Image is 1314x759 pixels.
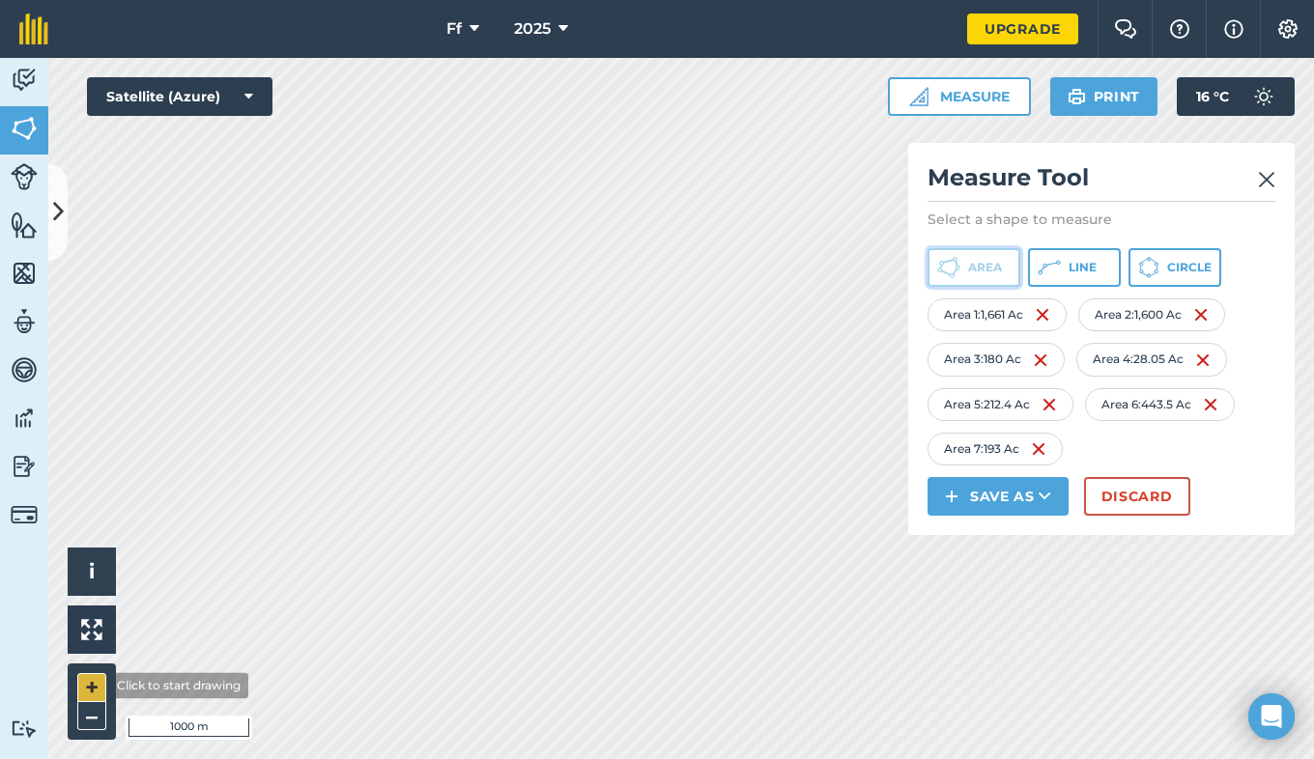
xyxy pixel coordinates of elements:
[1085,388,1235,421] div: Area 6 : 443.5 Ac
[1177,77,1295,116] button: 16 °C
[928,343,1065,376] div: Area 3 : 180 Ac
[928,433,1063,465] div: Area 7 : 193 Ac
[1031,437,1046,461] img: svg+xml;base64,PHN2ZyB4bWxucz0iaHR0cDovL3d3dy53My5vcmcvMjAwMC9zdmciIHdpZHRoPSIxNiIgaGVpZ2h0PSIyNC...
[1068,85,1086,108] img: svg+xml;base64,PHN2ZyB4bWxucz0iaHR0cDovL3d3dy53My5vcmcvMjAwMC9zdmciIHdpZHRoPSIxOSIgaGVpZ2h0PSIyNC...
[11,259,38,288] img: svg+xml;base64,PHN2ZyB4bWxucz0iaHR0cDovL3d3dy53My5vcmcvMjAwMC9zdmciIHdpZHRoPSI1NiIgaGVpZ2h0PSI2MC...
[909,87,928,106] img: Ruler icon
[1276,19,1300,39] img: A cog icon
[1195,349,1211,372] img: svg+xml;base64,PHN2ZyB4bWxucz0iaHR0cDovL3d3dy53My5vcmcvMjAwMC9zdmciIHdpZHRoPSIxNiIgaGVpZ2h0PSIyNC...
[77,673,106,702] button: +
[11,163,38,190] img: svg+xml;base64,PD94bWwgdmVyc2lvbj0iMS4wIiBlbmNvZGluZz0idXRmLTgiPz4KPCEtLSBHZW5lcmF0b3I6IEFkb2JlIE...
[967,14,1078,44] a: Upgrade
[1078,298,1225,331] div: Area 2 : 1,600 Ac
[1196,77,1229,116] span: 16 ° C
[1167,260,1212,275] span: Circle
[11,719,38,738] img: svg+xml;base64,PD94bWwgdmVyc2lvbj0iMS4wIiBlbmNvZGluZz0idXRmLTgiPz4KPCEtLSBHZW5lcmF0b3I6IEFkb2JlIE...
[81,619,102,640] img: Four arrows, one pointing top left, one top right, one bottom right and the last bottom left
[1128,248,1221,287] button: Circle
[1193,303,1209,326] img: svg+xml;base64,PHN2ZyB4bWxucz0iaHR0cDovL3d3dy53My5vcmcvMjAwMC9zdmciIHdpZHRoPSIxNiIgaGVpZ2h0PSIyNC...
[11,307,38,336] img: svg+xml;base64,PD94bWwgdmVyc2lvbj0iMS4wIiBlbmNvZGluZz0idXRmLTgiPz4KPCEtLSBHZW5lcmF0b3I6IEFkb2JlIE...
[19,14,48,44] img: fieldmargin Logo
[1042,393,1057,416] img: svg+xml;base64,PHN2ZyB4bWxucz0iaHR0cDovL3d3dy53My5vcmcvMjAwMC9zdmciIHdpZHRoPSIxNiIgaGVpZ2h0PSIyNC...
[1035,303,1050,326] img: svg+xml;base64,PHN2ZyB4bWxucz0iaHR0cDovL3d3dy53My5vcmcvMjAwMC9zdmciIHdpZHRoPSIxNiIgaGVpZ2h0PSIyNC...
[928,388,1073,421] div: Area 5 : 212.4 Ac
[928,477,1069,516] button: Save as
[1114,19,1137,39] img: Two speech bubbles overlapping with the left bubble in the forefront
[1069,260,1097,275] span: Line
[11,501,38,528] img: svg+xml;base64,PD94bWwgdmVyc2lvbj0iMS4wIiBlbmNvZGluZz0idXRmLTgiPz4KPCEtLSBHZW5lcmF0b3I6IEFkb2JlIE...
[928,162,1275,202] h2: Measure Tool
[928,248,1020,287] button: Area
[77,702,106,730] button: –
[109,672,248,698] div: Click to start drawing
[1084,477,1190,516] button: Discard
[1224,17,1243,41] img: svg+xml;base64,PHN2ZyB4bWxucz0iaHR0cDovL3d3dy53My5vcmcvMjAwMC9zdmciIHdpZHRoPSIxNyIgaGVpZ2h0PSIxNy...
[1033,349,1048,372] img: svg+xml;base64,PHN2ZyB4bWxucz0iaHR0cDovL3d3dy53My5vcmcvMjAwMC9zdmciIHdpZHRoPSIxNiIgaGVpZ2h0PSIyNC...
[87,77,272,116] button: Satellite (Azure)
[928,210,1275,229] p: Select a shape to measure
[928,298,1067,331] div: Area 1 : 1,661 Ac
[11,355,38,384] img: svg+xml;base64,PD94bWwgdmVyc2lvbj0iMS4wIiBlbmNvZGluZz0idXRmLTgiPz4KPCEtLSBHZW5lcmF0b3I6IEFkb2JlIE...
[514,17,551,41] span: 2025
[11,404,38,433] img: svg+xml;base64,PD94bWwgdmVyc2lvbj0iMS4wIiBlbmNvZGluZz0idXRmLTgiPz4KPCEtLSBHZW5lcmF0b3I6IEFkb2JlIE...
[89,559,95,583] span: i
[1258,168,1275,191] img: svg+xml;base64,PHN2ZyB4bWxucz0iaHR0cDovL3d3dy53My5vcmcvMjAwMC9zdmciIHdpZHRoPSIyMiIgaGVpZ2h0PSIzMC...
[1076,343,1227,376] div: Area 4 : 28.05 Ac
[68,548,116,596] button: i
[11,211,38,239] img: svg+xml;base64,PHN2ZyB4bWxucz0iaHR0cDovL3d3dy53My5vcmcvMjAwMC9zdmciIHdpZHRoPSI1NiIgaGVpZ2h0PSI2MC...
[1244,77,1283,116] img: svg+xml;base64,PD94bWwgdmVyc2lvbj0iMS4wIiBlbmNvZGluZz0idXRmLTgiPz4KPCEtLSBHZW5lcmF0b3I6IEFkb2JlIE...
[11,114,38,143] img: svg+xml;base64,PHN2ZyB4bWxucz0iaHR0cDovL3d3dy53My5vcmcvMjAwMC9zdmciIHdpZHRoPSI1NiIgaGVpZ2h0PSI2MC...
[11,452,38,481] img: svg+xml;base64,PD94bWwgdmVyc2lvbj0iMS4wIiBlbmNvZGluZz0idXRmLTgiPz4KPCEtLSBHZW5lcmF0b3I6IEFkb2JlIE...
[945,485,958,508] img: svg+xml;base64,PHN2ZyB4bWxucz0iaHR0cDovL3d3dy53My5vcmcvMjAwMC9zdmciIHdpZHRoPSIxNCIgaGVpZ2h0PSIyNC...
[446,17,462,41] span: Ff
[11,66,38,95] img: svg+xml;base64,PD94bWwgdmVyc2lvbj0iMS4wIiBlbmNvZGluZz0idXRmLTgiPz4KPCEtLSBHZW5lcmF0b3I6IEFkb2JlIE...
[1050,77,1158,116] button: Print
[1028,248,1121,287] button: Line
[1203,393,1218,416] img: svg+xml;base64,PHN2ZyB4bWxucz0iaHR0cDovL3d3dy53My5vcmcvMjAwMC9zdmciIHdpZHRoPSIxNiIgaGVpZ2h0PSIyNC...
[1168,19,1191,39] img: A question mark icon
[1248,693,1295,740] div: Open Intercom Messenger
[968,260,1002,275] span: Area
[888,77,1031,116] button: Measure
